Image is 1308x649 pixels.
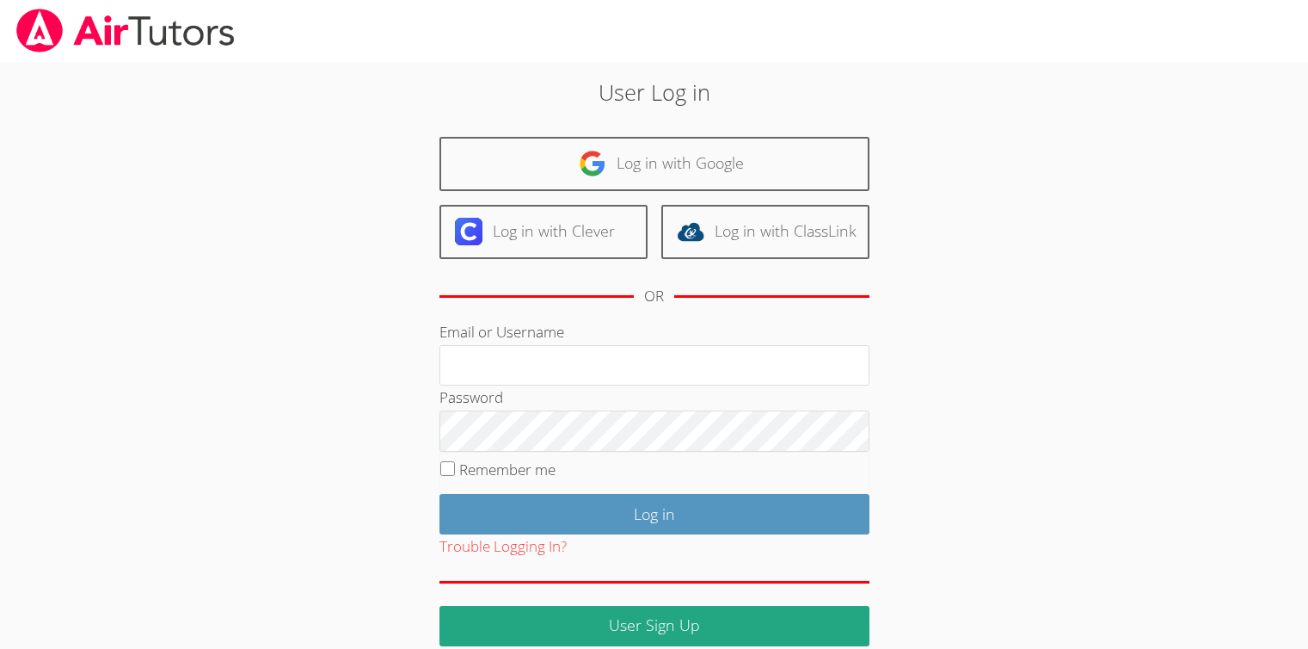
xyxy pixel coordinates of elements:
button: Trouble Logging In? [439,535,567,559]
a: Log in with Google [439,137,869,191]
img: google-logo-50288ca7cdecda66e5e0955fdab243c47b7ad437acaf1139b6f446037453330a.svg [579,150,606,177]
label: Password [439,387,503,407]
a: Log in with ClassLink [661,205,869,259]
div: OR [644,284,664,309]
img: airtutors_banner-c4298cdbf04f3fff15de1276eac7730deb9818008684d7c2e4769d2f7ddbe033.png [15,9,236,53]
a: User Sign Up [439,606,869,646]
label: Remember me [459,460,556,479]
img: classlink-logo-d6bb404cc1216ec64c9a2012d9dc4662098be43eaf13dc465df04b49fa7ab582.svg [677,218,704,245]
input: Log in [439,494,869,535]
h2: User Log in [301,76,1007,108]
a: Log in with Clever [439,205,648,259]
img: clever-logo-6eab21bc6e7a338710f1a6ff85c0baf02591cd810cc4098c63d3a4b26e2feb20.svg [455,218,482,245]
label: Email or Username [439,322,564,342]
